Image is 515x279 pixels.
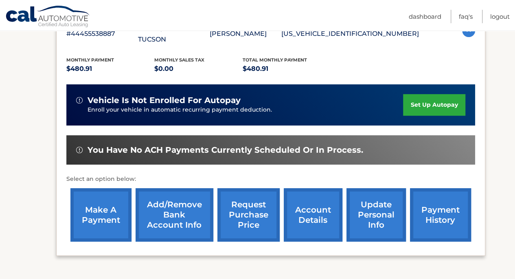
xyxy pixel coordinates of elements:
[490,10,510,23] a: Logout
[136,188,213,242] a: Add/Remove bank account info
[70,188,131,242] a: make a payment
[76,147,83,153] img: alert-white.svg
[76,97,83,103] img: alert-white.svg
[409,10,441,23] a: Dashboard
[138,22,210,45] p: 2023 Hyundai TUCSON
[403,94,465,116] a: set up autopay
[5,5,91,29] a: Cal Automotive
[410,188,471,242] a: payment history
[88,95,241,105] span: vehicle is not enrolled for autopay
[88,145,363,155] span: You have no ACH payments currently scheduled or in process.
[88,105,403,114] p: Enroll your vehicle in automatic recurring payment deduction.
[66,28,138,40] p: #44455538887
[154,63,243,75] p: $0.00
[66,63,155,75] p: $480.91
[243,63,331,75] p: $480.91
[217,188,280,242] a: request purchase price
[281,28,419,40] p: [US_VEHICLE_IDENTIFICATION_NUMBER]
[66,174,475,184] p: Select an option below:
[459,10,473,23] a: FAQ's
[66,57,114,63] span: Monthly Payment
[210,28,281,40] p: [PERSON_NAME]
[243,57,307,63] span: Total Monthly Payment
[154,57,204,63] span: Monthly sales Tax
[346,188,406,242] a: update personal info
[284,188,342,242] a: account details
